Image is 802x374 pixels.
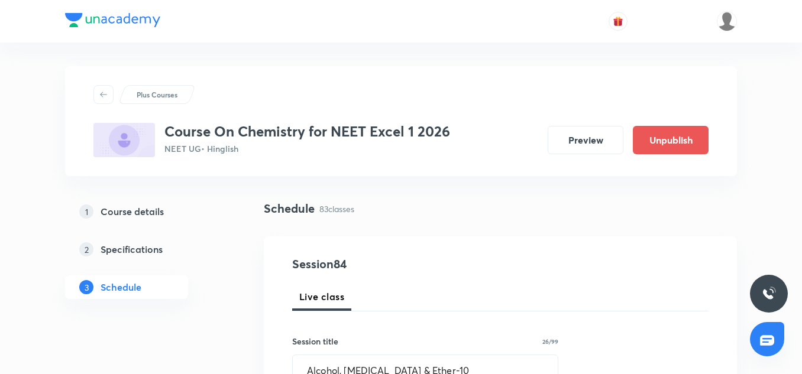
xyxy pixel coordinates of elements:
button: Preview [548,126,623,154]
img: 32EA4BB1-9878-4811-8CCE-20B7CDE659E1_plus.png [93,123,155,157]
p: Plus Courses [137,89,177,100]
h4: Session 84 [292,255,508,273]
a: 2Specifications [65,238,226,261]
p: 2 [79,242,93,256]
button: Unpublish [633,126,709,154]
span: Live class [299,290,344,304]
p: 26/99 [542,339,558,344]
img: ttu [762,287,776,301]
button: avatar [609,12,628,31]
img: Company Logo [65,13,160,27]
h6: Session title [292,335,338,347]
p: 3 [79,280,93,294]
h5: Specifications [101,242,163,256]
p: NEET UG • Hinglish [164,142,450,155]
a: Company Logo [65,13,160,30]
h3: Course On Chemistry for NEET Excel 1 2026 [164,123,450,140]
h5: Schedule [101,280,141,294]
p: 1 [79,204,93,219]
h4: Schedule [264,200,315,217]
img: avatar [613,16,623,27]
img: Arpit Srivastava [717,11,737,31]
p: 83 classes [319,203,354,215]
h5: Course details [101,204,164,219]
a: 1Course details [65,200,226,223]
